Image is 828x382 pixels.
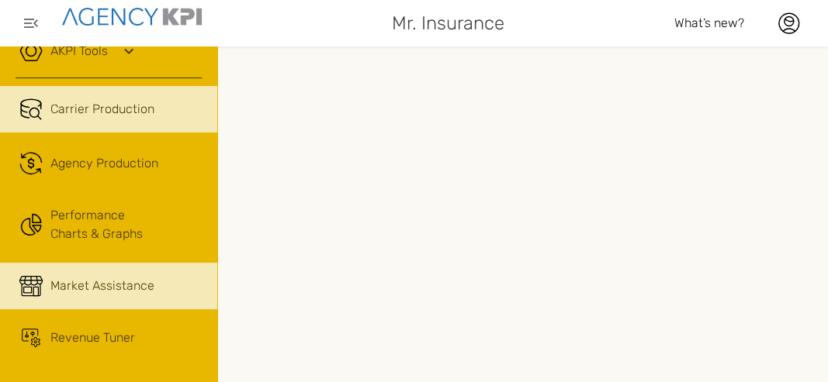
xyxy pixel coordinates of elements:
[50,277,154,295] span: Market Assistance
[50,329,135,347] span: Revenue Tuner
[392,9,504,37] span: Mr. Insurance
[62,8,202,26] img: agencykpi-logo-550x69-2d9e3fa8.png
[50,100,154,119] span: Carrier Production
[50,154,158,173] span: Agency Production
[674,15,744,30] span: What’s new?
[50,42,108,60] a: AKPI Tools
